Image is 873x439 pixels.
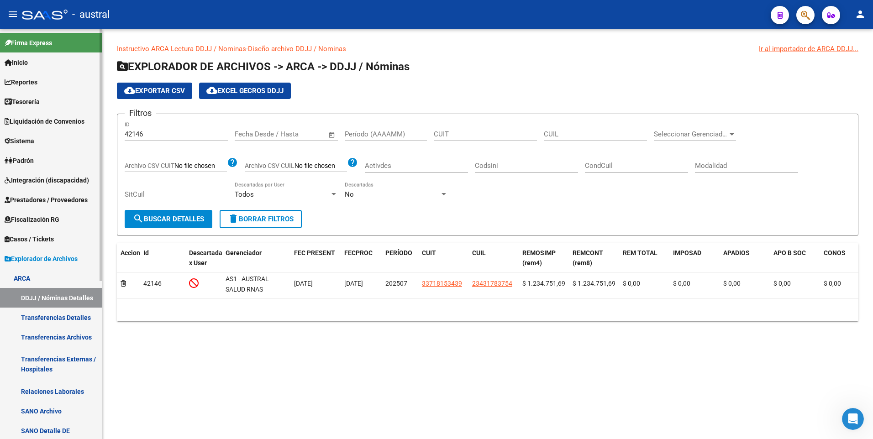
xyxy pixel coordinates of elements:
[824,280,841,287] span: $ 0,00
[295,162,347,170] input: Archivo CSV CUIL
[522,249,556,267] span: REMOSIMP (rem4)
[855,9,866,20] mat-icon: person
[290,243,341,273] datatable-header-cell: FEC PRESENT
[294,249,335,256] span: FEC PRESENT
[143,249,149,256] span: Id
[5,136,34,146] span: Sistema
[133,213,144,224] mat-icon: search
[140,243,185,273] datatable-header-cell: Id
[220,210,302,228] button: Borrar Filtros
[623,280,640,287] span: $ 0,00
[124,87,185,95] span: Exportar CSV
[5,57,28,68] span: Inicio
[673,249,701,256] span: IMPOSAD
[522,280,565,287] span: $ 1.234.751,69
[280,130,324,138] input: Fecha fin
[327,130,337,140] button: Open calendar
[226,249,262,256] span: Gerenciador
[125,162,174,169] span: Archivo CSV CUIT
[472,249,486,256] span: CUIL
[206,87,284,95] span: EXCEL GECROS DDJJ
[5,254,78,264] span: Explorador de Archivos
[125,210,212,228] button: Buscar Detalles
[5,195,88,205] span: Prestadores / Proveedores
[619,243,669,273] datatable-header-cell: REM TOTAL
[7,9,18,20] mat-icon: menu
[117,45,246,53] a: Instructivo ARCA Lectura DDJJ / Nominas
[382,243,418,273] datatable-header-cell: PERÍODO
[623,249,657,256] span: REM TOTAL
[654,130,728,138] span: Seleccionar Gerenciador
[206,85,217,96] mat-icon: cloud_download
[842,408,864,430] iframe: Intercom live chat
[222,243,290,273] datatable-header-cell: Gerenciador
[5,156,34,166] span: Padrón
[820,243,870,273] datatable-header-cell: CONOS
[199,83,291,99] button: EXCEL GECROS DDJJ
[385,280,407,287] span: 202507
[121,249,140,256] span: Accion
[573,249,603,267] span: REMCONT (rem8)
[385,249,412,256] span: PERÍODO
[472,280,512,287] span: 23431783754
[5,175,89,185] span: Integración (discapacidad)
[189,249,222,267] span: Descartada x User
[759,44,858,54] div: Ir al importador de ARCA DDJJ...
[5,234,54,244] span: Casos / Tickets
[422,249,436,256] span: CUIT
[344,280,363,287] span: [DATE]
[117,243,140,273] datatable-header-cell: Accion
[723,280,741,287] span: $ 0,00
[519,243,569,273] datatable-header-cell: REMOSIMP (rem4)
[347,157,358,168] mat-icon: help
[117,83,192,99] button: Exportar CSV
[5,38,52,48] span: Firma Express
[345,190,354,199] span: No
[770,243,820,273] datatable-header-cell: APO B SOC
[5,116,84,126] span: Liquidación de Convenios
[227,157,238,168] mat-icon: help
[723,249,750,256] span: APADIOS
[720,243,770,273] datatable-header-cell: APADIOS
[569,243,619,273] datatable-header-cell: REMCONT (rem8)
[773,280,791,287] span: $ 0,00
[468,243,519,273] datatable-header-cell: CUIL
[228,215,294,223] span: Borrar Filtros
[5,97,40,107] span: Tesorería
[226,275,269,293] span: AS1 - AUSTRAL SALUD RNAS
[5,214,59,225] span: Fiscalización RG
[125,107,156,120] h3: Filtros
[673,280,690,287] span: $ 0,00
[824,249,846,256] span: CONOS
[573,280,615,287] span: $ 1.234.751,69
[341,243,382,273] datatable-header-cell: FECPROC
[422,280,462,287] span: 33718153439
[133,215,204,223] span: Buscar Detalles
[117,44,858,54] p: -
[235,130,272,138] input: Fecha inicio
[418,243,468,273] datatable-header-cell: CUIT
[669,243,720,273] datatable-header-cell: IMPOSAD
[294,280,313,287] span: [DATE]
[245,162,295,169] span: Archivo CSV CUIL
[248,45,346,53] a: Diseño archivo DDJJ / Nominas
[174,162,227,170] input: Archivo CSV CUIT
[5,77,37,87] span: Reportes
[235,190,254,199] span: Todos
[117,60,410,73] span: EXPLORADOR DE ARCHIVOS -> ARCA -> DDJJ / Nóminas
[228,213,239,224] mat-icon: delete
[344,249,373,256] span: FECPROC
[124,85,135,96] mat-icon: cloud_download
[72,5,110,25] span: - austral
[143,280,162,287] span: 42146
[185,243,222,273] datatable-header-cell: Descartada x User
[773,249,806,256] span: APO B SOC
